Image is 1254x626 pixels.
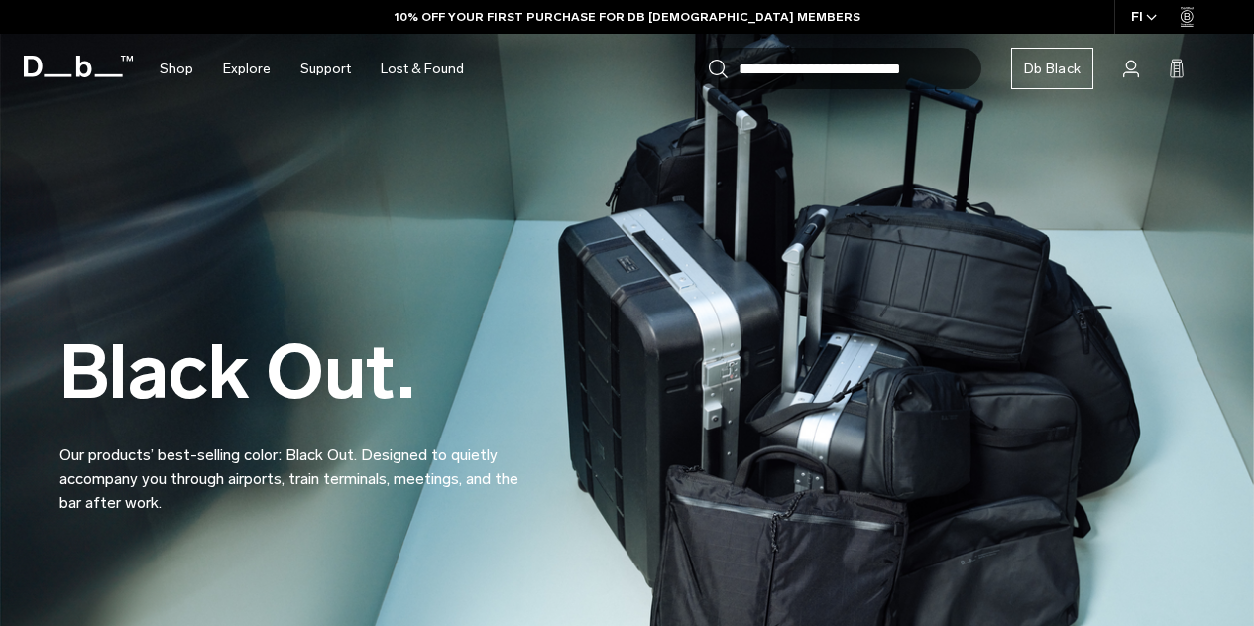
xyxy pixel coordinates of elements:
[59,420,535,515] p: Our products’ best-selling color: Black Out. Designed to quietly accompany you through airports, ...
[59,335,535,410] h2: Black Out.
[395,8,860,26] a: 10% OFF YOUR FIRST PURCHASE FOR DB [DEMOGRAPHIC_DATA] MEMBERS
[145,34,479,104] nav: Main Navigation
[381,34,464,104] a: Lost & Found
[223,34,271,104] a: Explore
[160,34,193,104] a: Shop
[1011,48,1093,89] a: Db Black
[300,34,351,104] a: Support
